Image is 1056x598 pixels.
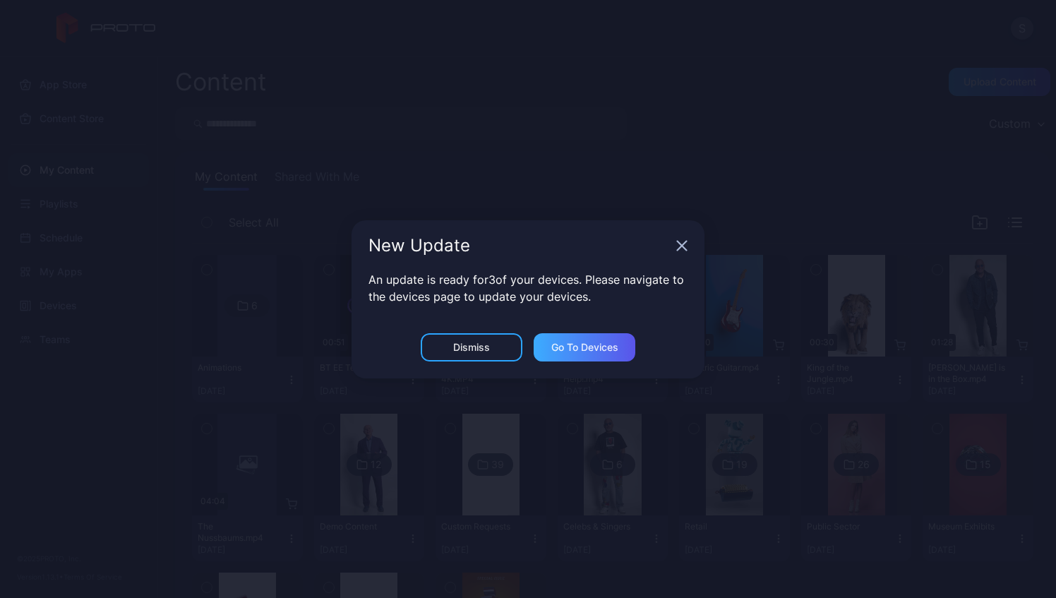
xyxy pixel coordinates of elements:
[421,333,522,361] button: Dismiss
[368,271,688,305] p: An update is ready for 3 of your devices. Please navigate to the devices page to update your devi...
[551,342,618,353] div: Go to devices
[534,333,635,361] button: Go to devices
[453,342,490,353] div: Dismiss
[368,237,671,254] div: New Update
